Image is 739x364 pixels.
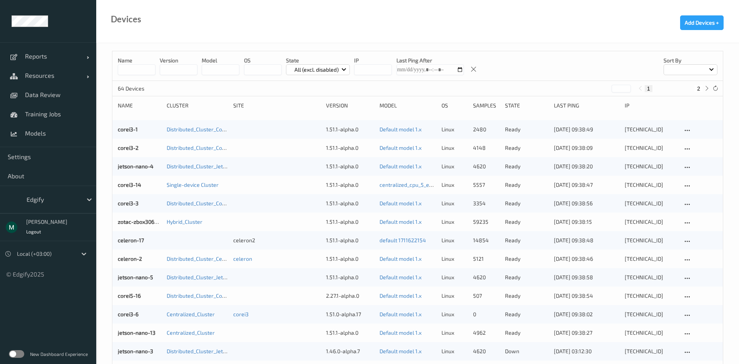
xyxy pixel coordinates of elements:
a: Default model 1.x [380,255,421,262]
div: [TECHNICAL_ID] [625,255,677,263]
a: Distributed_Cluster_JetsonNano [167,348,245,354]
div: Cluster [167,102,228,109]
div: [TECHNICAL_ID] [625,218,677,226]
a: corei3 [233,311,249,317]
div: 3354 [473,200,499,207]
p: ready [505,273,548,281]
div: 14854 [473,237,499,244]
p: State [286,57,350,64]
div: 1.51.1-alpha.0 [326,163,374,170]
p: ready [505,218,548,226]
div: 4148 [473,144,499,152]
div: [TECHNICAL_ID] [625,329,677,337]
p: ready [505,329,548,337]
a: Single-device Cluster [167,181,219,188]
div: [DATE] 09:38:49 [554,126,619,133]
div: 1.51.1-alpha.0 [326,255,374,263]
div: Samples [473,102,499,109]
div: [DATE] 03:12:30 [554,347,619,355]
a: celeron [233,255,252,262]
a: celeron-17 [118,237,144,243]
div: [DATE] 09:38:56 [554,200,619,207]
div: [DATE] 09:38:27 [554,329,619,337]
p: 64 Devices [118,85,176,92]
a: Default model 1.x [380,200,421,206]
div: [DATE] 09:38:47 [554,181,619,189]
a: jetson-nano-4 [118,163,154,169]
a: Distributed_Cluster_Corei3 [167,126,232,133]
a: corei3-14 [118,181,141,188]
p: linux [441,126,468,133]
p: IP [354,57,392,64]
a: Distributed_Cluster_Corei5 [167,292,232,299]
div: [DATE] 09:38:02 [554,310,619,318]
p: Last Ping After [396,57,464,64]
p: linux [441,310,468,318]
a: Distributed_Cluster_JetsonNano [167,274,245,280]
div: 0 [473,310,499,318]
div: [DATE] 09:38:46 [554,255,619,263]
div: 59235 [473,218,499,226]
button: Add Devices + [680,15,724,30]
a: default 1711622154 [380,237,426,243]
div: [DATE] 09:38:15 [554,218,619,226]
p: ready [505,292,548,300]
p: ready [505,163,548,170]
div: 507 [473,292,499,300]
p: version [160,57,197,64]
p: linux [441,292,468,300]
div: Last Ping [554,102,619,109]
div: [TECHNICAL_ID] [625,347,677,355]
p: down [505,347,548,355]
div: 4620 [473,273,499,281]
div: Devices [111,15,141,23]
p: ready [505,255,548,263]
div: Site [233,102,321,109]
p: ready [505,144,548,152]
p: ready [505,310,548,318]
p: ready [505,237,548,244]
div: 1.51.1-alpha.0 [326,329,374,337]
a: Default model 1.x [380,144,421,151]
div: 4620 [473,347,499,355]
a: Distributed_Cluster_JetsonNano [167,163,245,169]
a: Hybrid_Cluster [167,218,202,225]
a: Centralized_Cluster [167,311,215,317]
p: model [202,57,239,64]
p: linux [441,163,468,170]
p: Sort by [664,57,717,64]
div: 1.51.1-alpha.0 [326,126,374,133]
div: 4962 [473,329,499,337]
div: celeron2 [233,237,321,244]
p: ready [505,200,548,207]
button: 2 [695,85,702,92]
div: 5557 [473,181,499,189]
div: [DATE] 09:38:58 [554,273,619,281]
div: 2480 [473,126,499,133]
div: 1.51.1-alpha.0 [326,218,374,226]
a: corei3-3 [118,200,139,206]
a: celeron-2 [118,255,142,262]
div: [DATE] 09:38:48 [554,237,619,244]
div: [TECHNICAL_ID] [625,292,677,300]
div: [TECHNICAL_ID] [625,163,677,170]
p: ready [505,126,548,133]
div: 1.51.1-alpha.0 [326,144,374,152]
div: ip [625,102,677,109]
a: Default model 1.x [380,292,421,299]
div: [TECHNICAL_ID] [625,144,677,152]
p: linux [441,237,468,244]
a: Default model 1.x [380,311,421,317]
a: corei5-16 [118,292,141,299]
a: Distributed_Cluster_Corei3 [167,200,232,206]
div: [DATE] 09:38:20 [554,163,619,170]
p: linux [441,255,468,263]
div: State [505,102,548,109]
div: 1.51.0-alpha.17 [326,310,374,318]
p: linux [441,218,468,226]
p: OS [244,57,282,64]
a: corei3-2 [118,144,139,151]
button: 1 [645,85,652,92]
div: version [326,102,374,109]
a: Centralized_Cluster [167,329,215,336]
